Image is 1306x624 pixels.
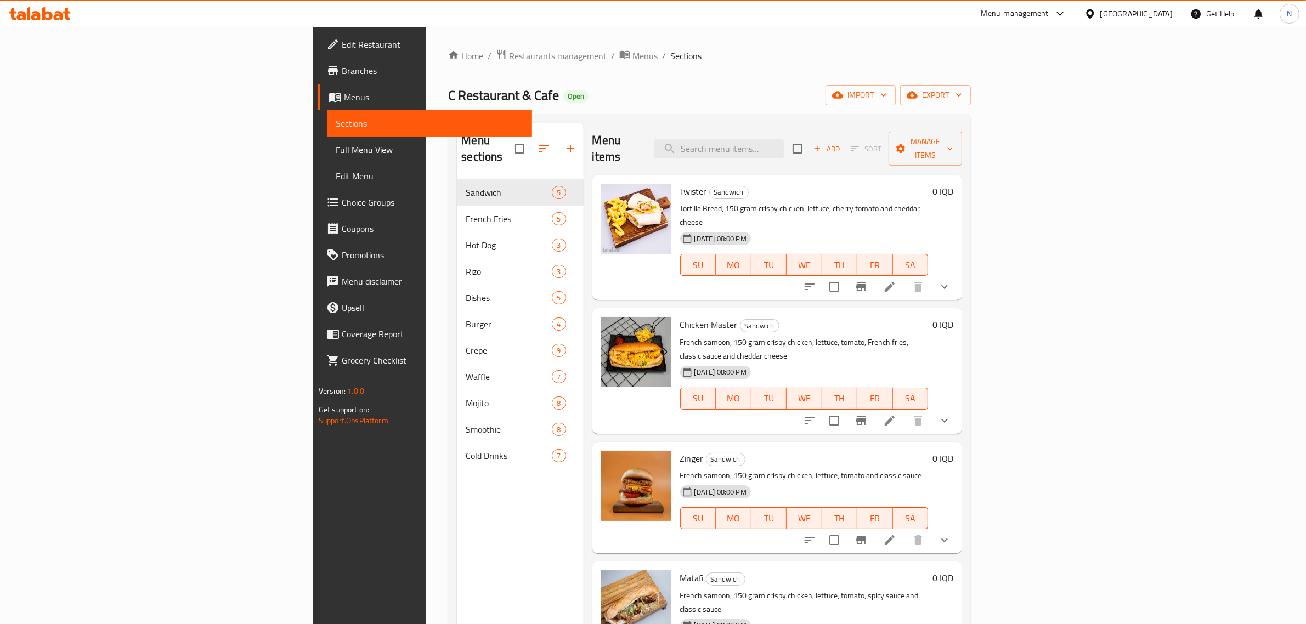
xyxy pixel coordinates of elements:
span: Sandwich [706,573,745,586]
button: MO [716,388,751,410]
div: [GEOGRAPHIC_DATA] [1100,8,1173,20]
div: items [552,186,566,199]
button: show more [931,527,958,553]
h6: 0 IQD [932,451,953,466]
span: FR [862,390,889,406]
button: MO [716,507,751,529]
p: Tortilla Bread, 150 gram crispy chicken, lettuce, cherry tomato and cheddar cheese [680,202,928,229]
span: [DATE] 08:00 PM [690,234,751,244]
span: Edit Restaurant [342,38,523,51]
div: Sandwich [740,319,779,332]
span: Select section first [844,140,889,157]
span: 3 [552,240,565,251]
span: Select section [786,137,809,160]
button: SU [680,388,716,410]
span: SA [897,390,924,406]
div: French Fries [466,212,552,225]
span: Burger [466,317,552,331]
span: 4 [552,319,565,330]
span: SU [685,257,711,273]
button: FR [857,254,893,276]
button: Branch-specific-item [848,407,874,434]
h6: 0 IQD [932,317,953,332]
span: SA [897,257,924,273]
span: SU [685,390,711,406]
button: SA [893,507,929,529]
span: [DATE] 08:00 PM [690,367,751,377]
div: Sandwich [709,186,749,199]
span: Select all sections [508,137,531,160]
div: Smoothie8 [457,416,583,443]
button: export [900,85,971,105]
span: MO [720,257,747,273]
span: Choice Groups [342,196,523,209]
h6: 0 IQD [932,184,953,199]
span: Restaurants management [509,49,607,63]
span: WE [791,390,818,406]
span: 8 [552,424,565,435]
span: Upsell [342,301,523,314]
svg: Show Choices [938,534,951,547]
span: TH [827,510,853,526]
button: Manage items [889,132,962,166]
p: French samoon, 150 gram crispy chicken, lettuce, tomato, spicy sauce and classic sauce [680,589,928,616]
div: Hot Dog [466,239,552,252]
button: delete [905,407,931,434]
svg: Show Choices [938,414,951,427]
span: Open [563,92,589,101]
span: Menus [344,90,523,104]
div: Dishes [466,291,552,304]
span: Menus [632,49,658,63]
button: SU [680,507,716,529]
button: TU [751,507,787,529]
div: Rizo [466,265,552,278]
span: Zinger [680,450,704,467]
button: TH [822,254,858,276]
button: WE [787,507,822,529]
span: TH [827,390,853,406]
button: import [826,85,896,105]
button: TH [822,507,858,529]
a: Menu disclaimer [318,268,532,294]
nav: breadcrumb [448,49,971,63]
svg: Show Choices [938,280,951,293]
button: sort-choices [796,274,823,300]
span: Crepe [466,344,552,357]
span: MO [720,390,747,406]
span: Sections [670,49,702,63]
button: FR [857,507,893,529]
a: Promotions [318,242,532,268]
button: delete [905,274,931,300]
div: items [552,449,566,462]
h2: Menu items [592,132,641,165]
a: Grocery Checklist [318,347,532,373]
span: MO [720,510,747,526]
span: 3 [552,266,565,277]
span: TU [756,510,783,526]
div: Hot Dog3 [457,232,583,258]
div: Waffle7 [457,364,583,390]
div: items [552,396,566,410]
span: Get support on: [319,402,369,417]
span: TU [756,390,783,406]
div: Crepe9 [457,337,583,364]
span: 5 [552,214,565,224]
a: Restaurants management [496,49,607,63]
span: Menu disclaimer [342,275,523,288]
button: Add section [557,135,584,162]
button: sort-choices [796,407,823,434]
span: Waffle [466,370,552,383]
span: WE [791,510,818,526]
div: items [552,265,566,278]
a: Edit menu item [883,280,896,293]
button: TU [751,388,787,410]
span: Promotions [342,248,523,262]
div: Menu-management [981,7,1049,20]
span: Sandwich [706,453,745,466]
div: items [552,239,566,252]
span: Matafi [680,570,704,586]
